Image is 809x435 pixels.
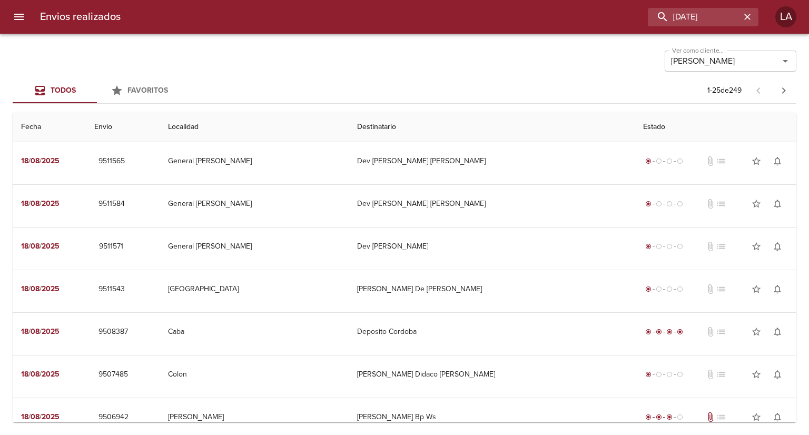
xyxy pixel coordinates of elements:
span: notifications_none [772,241,783,252]
span: No tiene pedido asociado [716,284,726,294]
span: radio_button_checked [677,329,683,335]
span: radio_button_unchecked [677,414,683,420]
button: 9511584 [94,194,129,214]
span: radio_button_unchecked [677,243,683,250]
td: Dev [PERSON_NAME] [PERSON_NAME] [349,185,635,223]
em: 08 [31,242,40,251]
em: 08 [31,327,40,336]
div: En viaje [643,412,685,422]
div: / / [21,412,60,421]
span: radio_button_checked [666,329,673,335]
button: 9508387 [94,322,132,342]
span: No tiene pedido asociado [716,412,726,422]
span: Todos [51,86,76,95]
th: Fecha [13,112,86,142]
button: Activar notificaciones [767,321,788,342]
em: 2025 [42,327,60,336]
span: 9511571 [98,240,124,253]
span: radio_button_unchecked [666,371,673,378]
span: No tiene documentos adjuntos [705,284,716,294]
span: Favoritos [127,86,168,95]
button: 9511565 [94,152,129,171]
button: 9507485 [94,365,132,384]
button: Activar notificaciones [767,236,788,257]
span: radio_button_checked [645,286,652,292]
span: star_border [751,156,762,166]
span: star_border [751,241,762,252]
span: notifications_none [772,199,783,209]
span: radio_button_unchecked [656,286,662,292]
em: 2025 [42,242,60,251]
td: [PERSON_NAME] De [PERSON_NAME] [349,270,635,308]
span: radio_button_checked [645,329,652,335]
em: 08 [31,156,40,165]
button: menu [6,4,32,29]
span: radio_button_unchecked [666,286,673,292]
span: radio_button_checked [645,414,652,420]
div: Generado [643,284,685,294]
em: 18 [21,284,28,293]
span: radio_button_unchecked [656,371,662,378]
button: Agregar a favoritos [746,364,767,385]
button: Agregar a favoritos [746,151,767,172]
button: Activar notificaciones [767,279,788,300]
em: 18 [21,412,28,421]
button: Abrir [778,54,793,68]
span: notifications_none [772,284,783,294]
span: radio_button_unchecked [666,158,673,164]
th: Destinatario [349,112,635,142]
td: General [PERSON_NAME] [160,228,349,265]
button: Agregar a favoritos [746,236,767,257]
th: Estado [635,112,796,142]
div: / / [21,284,60,293]
em: 2025 [42,370,60,379]
td: Colon [160,355,349,393]
button: Activar notificaciones [767,193,788,214]
span: radio_button_unchecked [677,371,683,378]
div: LA [775,6,796,27]
span: star_border [751,199,762,209]
span: radio_button_unchecked [656,201,662,207]
button: 9511543 [94,280,129,299]
span: No tiene pedido asociado [716,327,726,337]
span: No tiene pedido asociado [716,199,726,209]
span: No tiene pedido asociado [716,156,726,166]
button: 9511571 [94,237,128,256]
em: 18 [21,242,28,251]
div: Generado [643,369,685,380]
p: 1 - 25 de 249 [707,85,742,96]
span: 9511543 [98,283,125,296]
button: Activar notificaciones [767,151,788,172]
em: 08 [31,284,40,293]
span: radio_button_unchecked [656,243,662,250]
span: notifications_none [772,412,783,422]
span: radio_button_unchecked [677,158,683,164]
span: star_border [751,369,762,380]
button: Agregar a favoritos [746,321,767,342]
span: 9511584 [98,197,125,211]
div: / / [21,242,60,251]
em: 08 [31,412,40,421]
button: Agregar a favoritos [746,279,767,300]
span: 9506942 [98,411,129,424]
td: General [PERSON_NAME] [160,142,349,180]
em: 2025 [42,156,60,165]
em: 2025 [42,284,60,293]
span: radio_button_unchecked [656,158,662,164]
span: radio_button_checked [645,371,652,378]
td: Deposito Cordoba [349,313,635,351]
span: radio_button_unchecked [666,243,673,250]
td: Caba [160,313,349,351]
span: No tiene documentos adjuntos [705,241,716,252]
h6: Envios realizados [40,8,121,25]
span: star_border [751,412,762,422]
span: 9511565 [98,155,125,168]
span: 9508387 [98,325,128,339]
td: General [PERSON_NAME] [160,185,349,223]
td: Dev [PERSON_NAME] [PERSON_NAME] [349,142,635,180]
button: 9506942 [94,408,133,427]
input: buscar [648,8,741,26]
em: 18 [21,156,28,165]
em: 08 [31,199,40,208]
span: radio_button_unchecked [666,201,673,207]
